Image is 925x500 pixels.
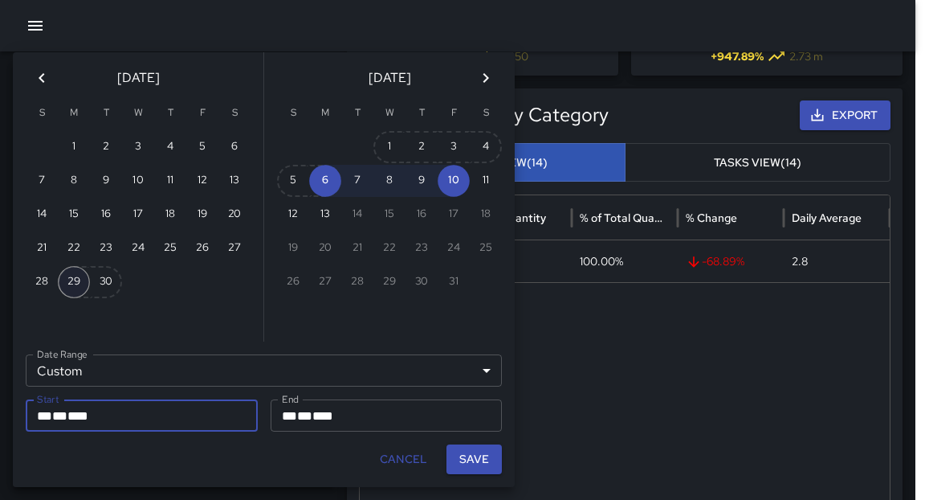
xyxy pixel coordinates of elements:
[90,232,122,264] button: 23
[58,131,90,163] button: 1
[122,199,154,231] button: 17
[277,199,309,231] button: 12
[343,97,372,129] span: Tuesday
[186,199,218,231] button: 19
[90,131,122,163] button: 2
[218,232,251,264] button: 27
[309,199,341,231] button: 13
[312,410,333,422] span: Year
[52,410,67,422] span: Day
[439,97,468,129] span: Friday
[122,165,154,197] button: 10
[311,97,340,129] span: Monday
[438,131,470,163] button: 3
[58,165,90,197] button: 8
[405,131,438,163] button: 2
[470,131,502,163] button: 4
[297,410,312,422] span: Day
[282,392,299,406] label: End
[405,165,438,197] button: 9
[154,131,186,163] button: 4
[341,165,373,197] button: 7
[218,131,251,163] button: 6
[186,165,218,197] button: 12
[186,232,218,264] button: 26
[188,97,217,129] span: Friday
[470,165,502,197] button: 11
[90,165,122,197] button: 9
[26,199,58,231] button: 14
[122,232,154,264] button: 24
[90,199,122,231] button: 16
[124,97,153,129] span: Wednesday
[279,97,308,129] span: Sunday
[471,97,500,129] span: Saturday
[154,232,186,264] button: 25
[90,266,122,298] button: 30
[369,67,411,89] span: [DATE]
[220,97,249,129] span: Saturday
[27,97,56,129] span: Sunday
[58,199,90,231] button: 15
[67,410,88,422] span: Year
[26,62,58,94] button: Previous month
[156,97,185,129] span: Thursday
[37,347,88,361] label: Date Range
[446,445,502,474] button: Save
[26,232,58,264] button: 21
[277,165,309,197] button: 5
[117,67,160,89] span: [DATE]
[438,165,470,197] button: 10
[309,165,341,197] button: 6
[37,410,52,422] span: Month
[59,97,88,129] span: Monday
[186,131,218,163] button: 5
[407,97,436,129] span: Thursday
[375,97,404,129] span: Wednesday
[154,199,186,231] button: 18
[26,355,502,387] div: Custom
[122,131,154,163] button: 3
[373,445,434,474] button: Cancel
[37,392,59,406] label: Start
[154,165,186,197] button: 11
[470,62,502,94] button: Next month
[373,131,405,163] button: 1
[218,165,251,197] button: 13
[218,199,251,231] button: 20
[58,266,90,298] button: 29
[26,165,58,197] button: 7
[282,410,297,422] span: Month
[26,266,58,298] button: 28
[373,165,405,197] button: 8
[58,232,90,264] button: 22
[92,97,120,129] span: Tuesday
